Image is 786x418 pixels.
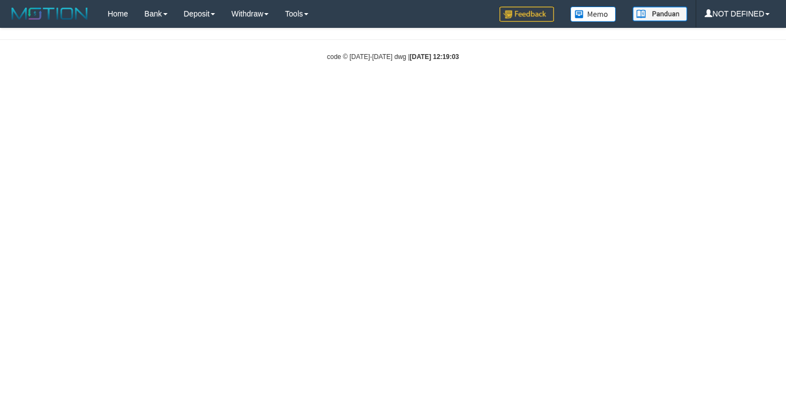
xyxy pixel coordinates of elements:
[499,7,554,22] img: Feedback.jpg
[633,7,687,21] img: panduan.png
[570,7,616,22] img: Button%20Memo.svg
[410,53,459,61] strong: [DATE] 12:19:03
[327,53,459,61] small: code © [DATE]-[DATE] dwg |
[8,5,91,22] img: MOTION_logo.png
